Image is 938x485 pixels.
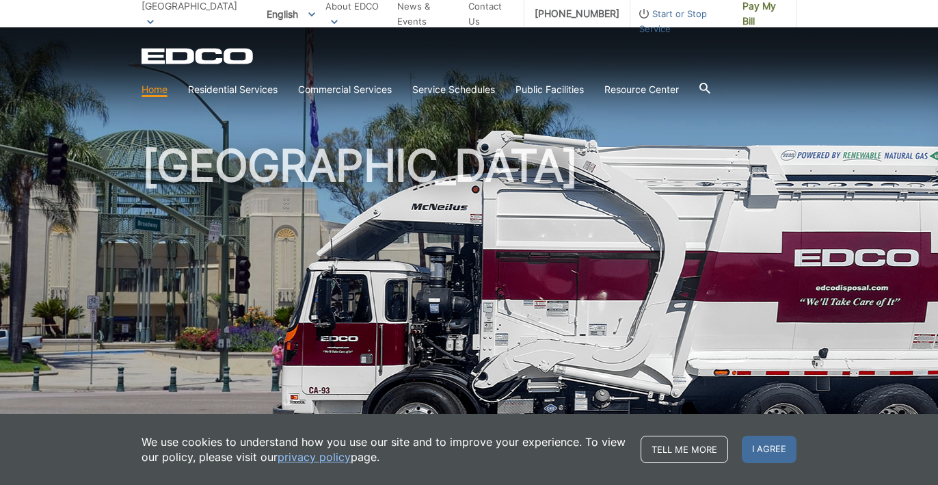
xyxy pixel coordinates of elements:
a: Service Schedules [412,82,495,97]
h1: [GEOGRAPHIC_DATA] [142,144,796,444]
span: I agree [742,436,796,463]
a: Residential Services [188,82,278,97]
a: Resource Center [604,82,679,97]
p: We use cookies to understand how you use our site and to improve your experience. To view our pol... [142,434,627,464]
a: Public Facilities [515,82,584,97]
a: Tell me more [641,436,728,463]
a: Home [142,82,167,97]
span: English [256,3,325,25]
a: EDCD logo. Return to the homepage. [142,48,255,64]
a: Commercial Services [298,82,392,97]
a: privacy policy [278,449,351,464]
